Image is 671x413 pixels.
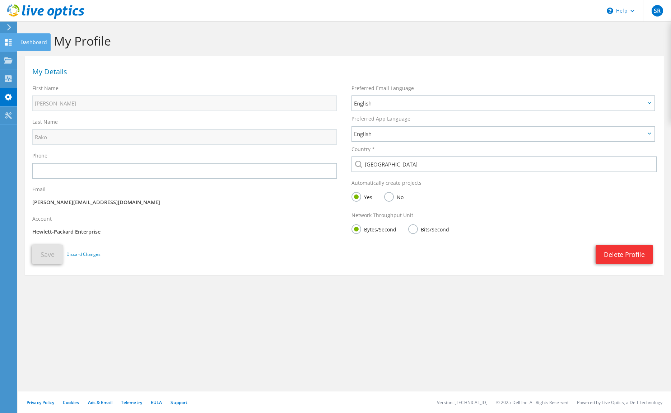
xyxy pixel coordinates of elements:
label: Preferred App Language [351,115,410,122]
a: Discard Changes [66,250,101,258]
p: Hewlett-Packard Enterprise [32,228,337,236]
a: Delete Profile [596,245,653,264]
span: English [354,99,645,108]
span: English [354,130,645,138]
li: Version: [TECHNICAL_ID] [437,399,488,405]
a: Cookies [63,399,79,405]
label: No [384,192,404,201]
a: EULA [151,399,162,405]
svg: \n [607,8,613,14]
label: Bytes/Second [351,224,396,233]
span: SR [652,5,663,17]
div: Dashboard [17,33,51,51]
label: Preferred Email Language [351,85,414,92]
label: Bits/Second [408,224,449,233]
label: Country * [351,146,375,153]
label: Email [32,186,46,193]
p: [PERSON_NAME][EMAIL_ADDRESS][DOMAIN_NAME] [32,198,337,206]
label: Last Name [32,118,58,126]
label: Account [32,215,52,222]
a: Support [171,399,187,405]
a: Ads & Email [88,399,112,405]
a: Telemetry [121,399,142,405]
label: First Name [32,85,59,92]
button: Save [32,245,63,264]
label: Phone [32,152,47,159]
a: Privacy Policy [27,399,54,405]
h1: My Details [32,68,653,75]
label: Automatically create projects [351,179,421,187]
label: Yes [351,192,372,201]
h1: Edit My Profile [29,33,657,48]
li: © 2025 Dell Inc. All Rights Reserved [496,399,568,405]
label: Network Throughput Unit [351,212,413,219]
li: Powered by Live Optics, a Dell Technology [577,399,662,405]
